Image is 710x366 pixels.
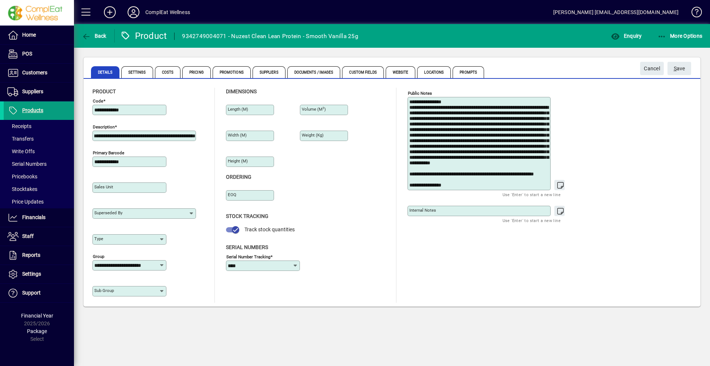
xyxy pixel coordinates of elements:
span: More Options [657,33,703,39]
a: Knowledge Base [686,1,701,26]
mat-label: Serial Number tracking [226,254,270,259]
span: Suppliers [22,88,43,94]
mat-label: EOQ [228,192,236,197]
mat-label: Type [94,236,103,241]
span: Write Offs [7,148,35,154]
span: Documents / Images [287,66,341,78]
span: Transfers [7,136,34,142]
span: Settings [121,66,153,78]
a: Staff [4,227,74,246]
mat-label: Sales unit [94,184,113,189]
span: Pricing [182,66,211,78]
span: Website [386,66,416,78]
mat-label: Public Notes [408,91,432,96]
button: Back [80,29,108,43]
span: Back [82,33,106,39]
a: Customers [4,64,74,82]
mat-label: Length (m) [228,107,248,112]
div: 9342749004071 - Nuzest Clean Lean Protein - Smooth Vanilla 25g [182,30,358,42]
span: Home [22,32,36,38]
a: Serial Numbers [4,158,74,170]
span: Stocktakes [7,186,37,192]
a: POS [4,45,74,63]
span: Products [22,107,43,113]
span: Suppliers [253,66,285,78]
span: Stock Tracking [226,213,268,219]
button: Cancel [640,62,664,75]
mat-label: Sub group [94,288,114,293]
span: Track stock quantities [244,226,295,232]
div: [PERSON_NAME] [EMAIL_ADDRESS][DOMAIN_NAME] [553,6,679,18]
span: Settings [22,271,41,277]
button: Save [667,62,691,75]
span: Support [22,290,41,296]
mat-label: Group [93,254,104,259]
span: Locations [417,66,451,78]
app-page-header-button: Back [74,29,115,43]
span: Pricebooks [7,174,37,179]
mat-hint: Use 'Enter' to start a new line [503,216,561,225]
mat-label: Internal Notes [409,208,436,213]
span: Financial Year [21,313,53,319]
a: Home [4,26,74,44]
button: More Options [656,29,704,43]
span: Cancel [644,63,660,75]
span: Prompts [453,66,484,78]
span: Receipts [7,123,31,129]
a: Price Updates [4,195,74,208]
span: Custom Fields [342,66,383,78]
span: Serial Numbers [226,244,268,250]
div: Product [120,30,167,42]
button: Enquiry [609,29,643,43]
mat-label: Description [93,124,115,130]
mat-label: Weight (Kg) [302,132,324,138]
a: Pricebooks [4,170,74,183]
span: Ordering [226,174,251,180]
mat-label: Superseded by [94,210,122,215]
mat-label: Volume (m ) [302,107,326,112]
a: Financials [4,208,74,227]
a: Write Offs [4,145,74,158]
button: Profile [122,6,145,19]
mat-hint: Use 'Enter' to start a new line [503,190,561,199]
div: ComplEat Wellness [145,6,190,18]
span: Package [27,328,47,334]
a: Support [4,284,74,302]
span: Price Updates [7,199,44,205]
a: Receipts [4,120,74,132]
a: Settings [4,265,74,283]
span: Dimensions [226,88,257,94]
a: Suppliers [4,83,74,101]
span: ave [674,63,685,75]
span: Product [92,88,116,94]
span: S [674,66,677,71]
span: Promotions [213,66,251,78]
a: Reports [4,246,74,265]
span: Staff [22,233,34,239]
span: Serial Numbers [7,161,47,167]
mat-label: Primary barcode [93,150,124,155]
a: Transfers [4,132,74,145]
button: Add [98,6,122,19]
span: Financials [22,214,45,220]
mat-label: Height (m) [228,158,248,164]
span: Reports [22,252,40,258]
span: Details [91,66,119,78]
mat-label: Width (m) [228,132,247,138]
a: Stocktakes [4,183,74,195]
span: Enquiry [611,33,642,39]
span: Costs [155,66,181,78]
sup: 3 [322,106,324,110]
span: Customers [22,70,47,75]
span: POS [22,51,32,57]
mat-label: Code [93,98,103,104]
